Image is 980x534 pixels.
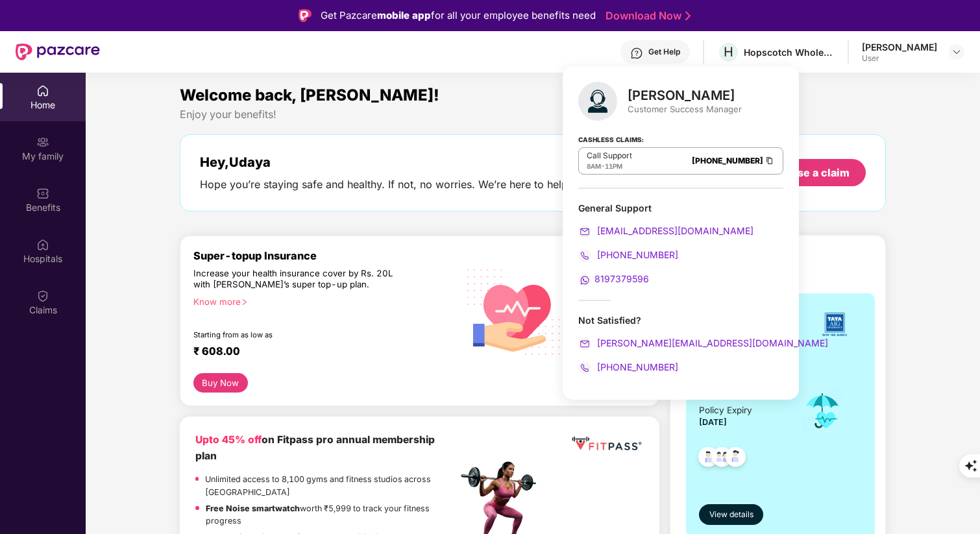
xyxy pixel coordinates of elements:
[587,162,601,170] span: 8AM
[862,41,937,53] div: [PERSON_NAME]
[594,273,649,284] span: 8197379596
[36,238,49,251] img: svg+xml;base64,PHN2ZyBpZD0iSG9zcGl0YWxzIiB4bWxucz0iaHR0cDovL3d3dy53My5vcmcvMjAwMC9zdmciIHdpZHRoPS...
[578,202,783,287] div: General Support
[951,47,962,57] img: svg+xml;base64,PHN2ZyBpZD0iRHJvcGRvd24tMzJ4MzIiIHhtbG5zPSJodHRwOi8vd3d3LnczLm9yZy8yMDAwL3N2ZyIgd2...
[36,289,49,302] img: svg+xml;base64,PHN2ZyBpZD0iQ2xhaW0iIHhtbG5zPSJodHRwOi8vd3d3LnczLm9yZy8yMDAwL3N2ZyIgd2lkdGg9IjIwIi...
[377,9,431,21] strong: mobile app
[578,202,783,214] div: General Support
[720,443,752,475] img: svg+xml;base64,PHN2ZyB4bWxucz0iaHR0cDovL3d3dy53My5vcmcvMjAwMC9zdmciIHdpZHRoPSI0OC45NDMiIGhlaWdodD...
[241,298,248,306] span: right
[692,443,724,475] img: svg+xml;base64,PHN2ZyB4bWxucz0iaHR0cDovL3d3dy53My5vcmcvMjAwMC9zdmciIHdpZHRoPSI0OC45NDMiIGhlaWdodD...
[594,249,678,260] span: [PHONE_NUMBER]
[578,273,649,284] a: 8197379596
[578,337,591,350] img: svg+xml;base64,PHN2ZyB4bWxucz0iaHR0cDovL3d3dy53My5vcmcvMjAwMC9zdmciIHdpZHRoPSIyMCIgaGVpZ2h0PSIyMC...
[193,249,458,262] div: Super-topup Insurance
[200,154,571,170] div: Hey, Udaya
[16,43,100,60] img: New Pazcare Logo
[578,337,828,348] a: [PERSON_NAME][EMAIL_ADDRESS][DOMAIN_NAME]
[195,433,262,446] b: Upto 45% off
[578,361,678,372] a: [PHONE_NUMBER]
[578,225,591,238] img: svg+xml;base64,PHN2ZyB4bWxucz0iaHR0cDovL3d3dy53My5vcmcvMjAwMC9zdmciIHdpZHRoPSIyMCIgaGVpZ2h0PSIyMC...
[765,155,775,166] img: Clipboard Icon
[578,274,591,287] img: svg+xml;base64,PHN2ZyB4bWxucz0iaHR0cDovL3d3dy53My5vcmcvMjAwMC9zdmciIHdpZHRoPSIyMCIgaGVpZ2h0PSIyMC...
[206,502,457,528] p: worth ₹5,999 to track your fitness progress
[569,432,644,455] img: fppp.png
[724,44,733,60] span: H
[321,8,596,23] div: Get Pazcare for all your employee benefits need
[578,361,591,374] img: svg+xml;base64,PHN2ZyB4bWxucz0iaHR0cDovL3d3dy53My5vcmcvMjAwMC9zdmciIHdpZHRoPSIyMCIgaGVpZ2h0PSIyMC...
[200,178,571,191] div: Hope you’re staying safe and healthy. If not, no worries. We’re here to help.
[605,162,622,170] span: 11PM
[205,473,457,498] p: Unlimited access to 8,100 gyms and fitness studios across [GEOGRAPHIC_DATA]
[630,47,643,60] img: svg+xml;base64,PHN2ZyBpZD0iSGVscC0zMngzMiIgeG1sbnM9Imh0dHA6Ly93d3cudzMub3JnLzIwMDAvc3ZnIiB3aWR0aD...
[587,161,632,171] div: -
[195,433,435,461] b: on Fitpass pro annual membership plan
[193,330,402,339] div: Starting from as low as
[180,108,886,121] div: Enjoy your benefits!
[36,84,49,97] img: svg+xml;base64,PHN2ZyBpZD0iSG9tZSIgeG1sbnM9Imh0dHA6Ly93d3cudzMub3JnLzIwMDAvc3ZnIiB3aWR0aD0iMjAiIG...
[36,136,49,149] img: svg+xml;base64,PHN2ZyB3aWR0aD0iMjAiIGhlaWdodD0iMjAiIHZpZXdCb3g9IjAgMCAyMCAyMCIgZmlsbD0ibm9uZSIgeG...
[578,132,644,146] strong: Cashless Claims:
[802,389,844,432] img: icon
[699,504,763,525] button: View details
[781,165,850,180] div: Raise a claim
[648,47,680,57] div: Get Help
[458,254,570,369] img: svg+xml;base64,PHN2ZyB4bWxucz0iaHR0cDovL3d3dy53My5vcmcvMjAwMC9zdmciIHhtbG5zOnhsaW5rPSJodHRwOi8vd3...
[817,307,852,342] img: insurerLogo
[299,9,312,22] img: Logo
[744,46,835,58] div: Hopscotch Wholesale Trading Private Limited
[594,361,678,372] span: [PHONE_NUMBER]
[692,156,763,165] a: [PHONE_NUMBER]
[36,187,49,200] img: svg+xml;base64,PHN2ZyBpZD0iQmVuZWZpdHMiIHhtbG5zPSJodHRwOi8vd3d3LnczLm9yZy8yMDAwL3N2ZyIgd2lkdGg9Ij...
[578,249,591,262] img: svg+xml;base64,PHN2ZyB4bWxucz0iaHR0cDovL3d3dy53My5vcmcvMjAwMC9zdmciIHdpZHRoPSIyMCIgaGVpZ2h0PSIyMC...
[862,53,937,64] div: User
[578,314,783,326] div: Not Satisfied?
[193,268,401,291] div: Increase your health insurance cover by Rs. 20L with [PERSON_NAME]’s super top-up plan.
[699,417,727,427] span: [DATE]
[578,249,678,260] a: [PHONE_NUMBER]
[578,225,753,236] a: [EMAIL_ADDRESS][DOMAIN_NAME]
[706,443,738,475] img: svg+xml;base64,PHN2ZyB4bWxucz0iaHR0cDovL3d3dy53My5vcmcvMjAwMC9zdmciIHdpZHRoPSI0OC45MTUiIGhlaWdodD...
[594,225,753,236] span: [EMAIL_ADDRESS][DOMAIN_NAME]
[180,86,439,104] span: Welcome back, [PERSON_NAME]!
[206,504,300,513] strong: Free Noise smartwatch
[594,337,828,348] span: [PERSON_NAME][EMAIL_ADDRESS][DOMAIN_NAME]
[699,404,752,417] div: Policy Expiry
[628,88,742,103] div: [PERSON_NAME]
[709,509,753,521] span: View details
[193,373,248,393] button: Buy Now
[578,314,783,374] div: Not Satisfied?
[193,297,450,306] div: Know more
[628,103,742,115] div: Customer Success Manager
[606,9,687,23] a: Download Now
[193,345,445,360] div: ₹ 608.00
[685,9,691,23] img: Stroke
[578,82,617,121] img: svg+xml;base64,PHN2ZyB4bWxucz0iaHR0cDovL3d3dy53My5vcmcvMjAwMC9zdmciIHhtbG5zOnhsaW5rPSJodHRwOi8vd3...
[587,151,632,161] p: Call Support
